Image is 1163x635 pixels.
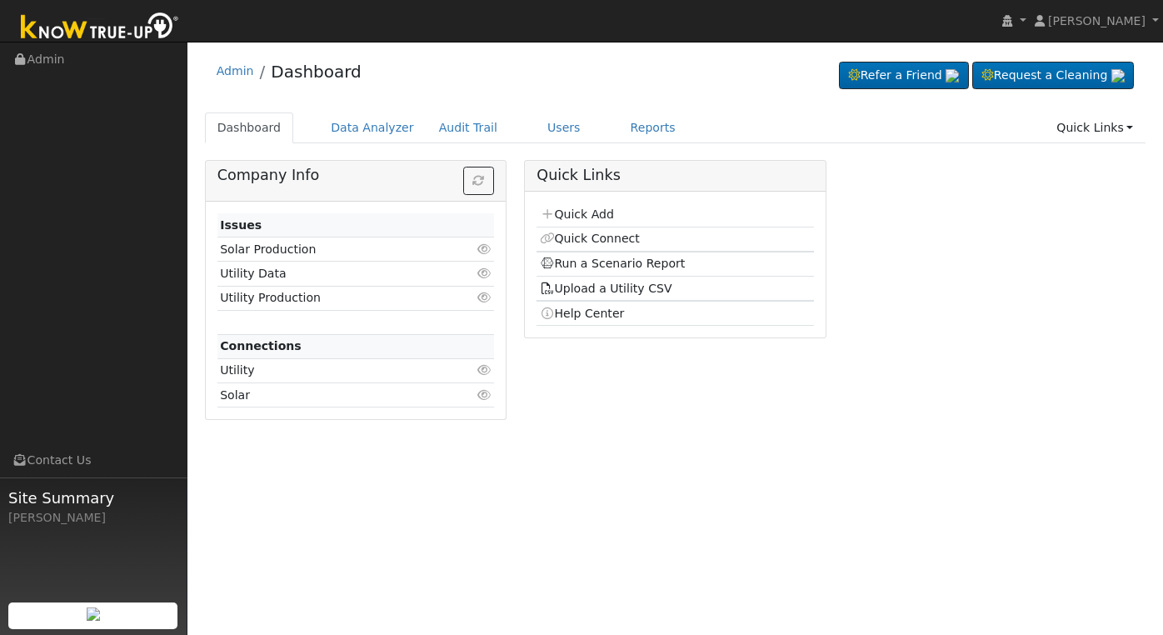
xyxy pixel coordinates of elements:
a: Quick Connect [540,232,640,245]
img: retrieve [946,69,959,82]
td: Solar [217,383,450,407]
i: Click to view [477,243,492,255]
img: Know True-Up [12,9,187,47]
strong: Connections [220,339,302,352]
a: Data Analyzer [318,112,427,143]
a: Help Center [540,307,625,320]
a: Users [535,112,593,143]
h5: Quick Links [537,167,813,184]
a: Dashboard [271,62,362,82]
span: [PERSON_NAME] [1048,14,1146,27]
i: Click to view [477,267,492,279]
img: retrieve [87,607,100,621]
h5: Company Info [217,167,494,184]
a: Audit Trail [427,112,510,143]
td: Utility Production [217,286,450,310]
td: Solar Production [217,237,450,262]
a: Admin [217,64,254,77]
i: Click to view [477,389,492,401]
strong: Issues [220,218,262,232]
div: [PERSON_NAME] [8,509,178,527]
td: Utility Data [217,262,450,286]
a: Run a Scenario Report [540,257,686,270]
a: Quick Links [1044,112,1146,143]
a: Dashboard [205,112,294,143]
i: Click to view [477,364,492,376]
a: Upload a Utility CSV [540,282,672,295]
i: Click to view [477,292,492,303]
img: retrieve [1111,69,1125,82]
a: Request a Cleaning [972,62,1134,90]
a: Refer a Friend [839,62,969,90]
td: Utility [217,358,450,382]
a: Quick Add [540,207,614,221]
span: Site Summary [8,487,178,509]
a: Reports [618,112,688,143]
